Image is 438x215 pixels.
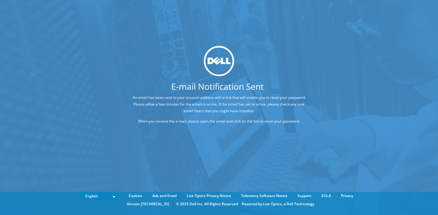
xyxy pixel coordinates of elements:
[148,192,181,199] a: Ads and Email
[173,201,241,207] li: © 2025 Dell Inc. All Rights Reserved
[132,94,306,114] p: An email has been sent to your account address with a link that will enable you to reset your pas...
[109,82,325,90] h1: E-mail Notification Sent
[132,118,306,124] p: When you receive the e-mail, please open the email and click on the link to reset your password.
[317,192,335,199] a: EULA
[336,192,358,199] a: Privacy
[242,201,314,207] li: Powered by Live Optics, a Dell Technology
[293,192,316,199] a: Support
[124,192,147,199] a: Cookies
[204,46,234,76] img: dell_svg_logo.svg
[236,192,292,199] a: Telemetry Software Notice
[124,201,172,207] li: Version [TECHNICAL_ID]
[182,192,235,199] a: Live Optics Privacy Notice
